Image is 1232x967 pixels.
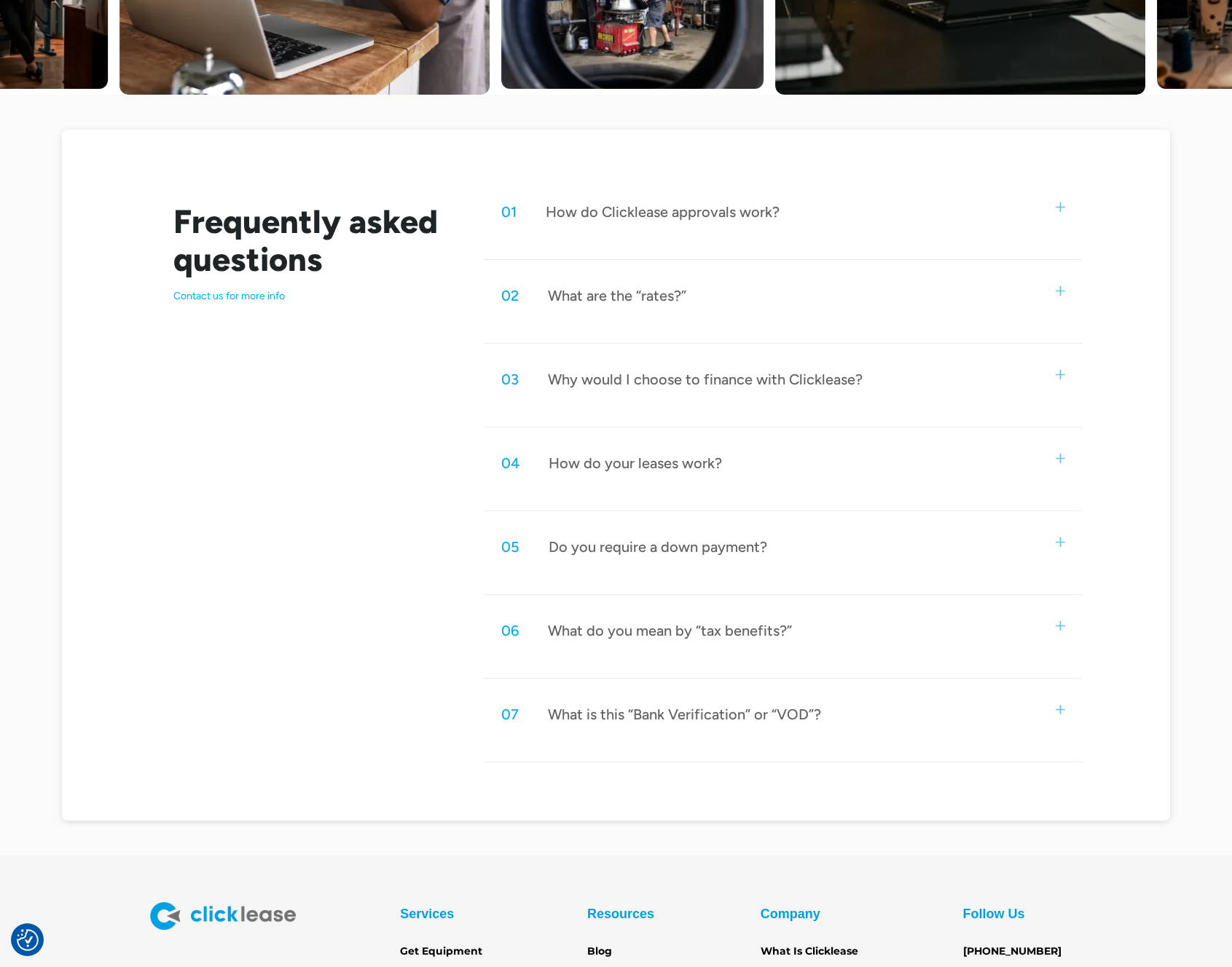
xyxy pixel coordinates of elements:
a: What Is Clicklease [761,944,858,960]
img: small plus [1056,705,1065,714]
div: 05 [501,537,519,556]
div: Company [761,902,820,925]
h2: Frequently asked questions [173,202,450,278]
div: How do your leases work? [549,454,722,473]
img: small plus [1056,202,1065,212]
img: small plus [1056,370,1065,379]
button: Consent Preferences [17,929,39,951]
a: [PHONE_NUMBER] [963,944,1062,960]
img: small plus [1056,537,1065,547]
a: Get Equipment [400,944,482,960]
div: What are the “rates?” [548,286,686,305]
div: Why would I choose to finance with Clicklease? [548,370,863,389]
div: 03 [501,370,519,389]
div: Follow Us [963,902,1025,925]
div: 07 [501,705,519,724]
img: small plus [1056,286,1065,296]
p: Contact us for more info [173,290,450,303]
div: 04 [501,454,519,473]
img: Revisit consent button [17,929,39,951]
div: Do you require a down payment? [549,537,767,556]
div: What do you mean by “tax benefits?” [548,621,792,640]
div: Resources [587,902,654,925]
div: Services [400,902,454,925]
img: Clicklease logo [150,902,296,930]
div: 06 [501,621,519,640]
img: small plus [1056,454,1065,463]
div: 02 [501,286,519,305]
div: 01 [501,202,517,221]
a: Blog [587,944,612,960]
div: How do Clicklease approvals work? [546,202,780,221]
img: small plus [1056,621,1065,631]
div: What is this “Bank Verification” or “VOD”? [548,705,821,724]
